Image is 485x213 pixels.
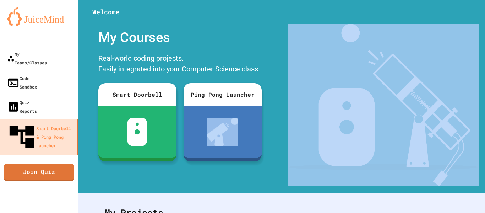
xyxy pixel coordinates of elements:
[207,118,238,146] img: ppl-with-ball.png
[288,24,478,186] img: banner-image-my-projects.png
[7,7,71,26] img: logo-orange.svg
[95,24,265,51] div: My Courses
[184,83,262,106] div: Ping Pong Launcher
[127,118,147,146] img: sdb-white.svg
[7,122,74,151] div: Smart Doorbell & Ping Pong Launcher
[7,50,47,67] div: My Teams/Classes
[7,98,37,115] div: Quiz Reports
[4,164,74,181] a: Join Quiz
[95,51,265,78] div: Real-world coding projects. Easily integrated into your Computer Science class.
[98,83,176,106] div: Smart Doorbell
[7,74,37,91] div: Code Sandbox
